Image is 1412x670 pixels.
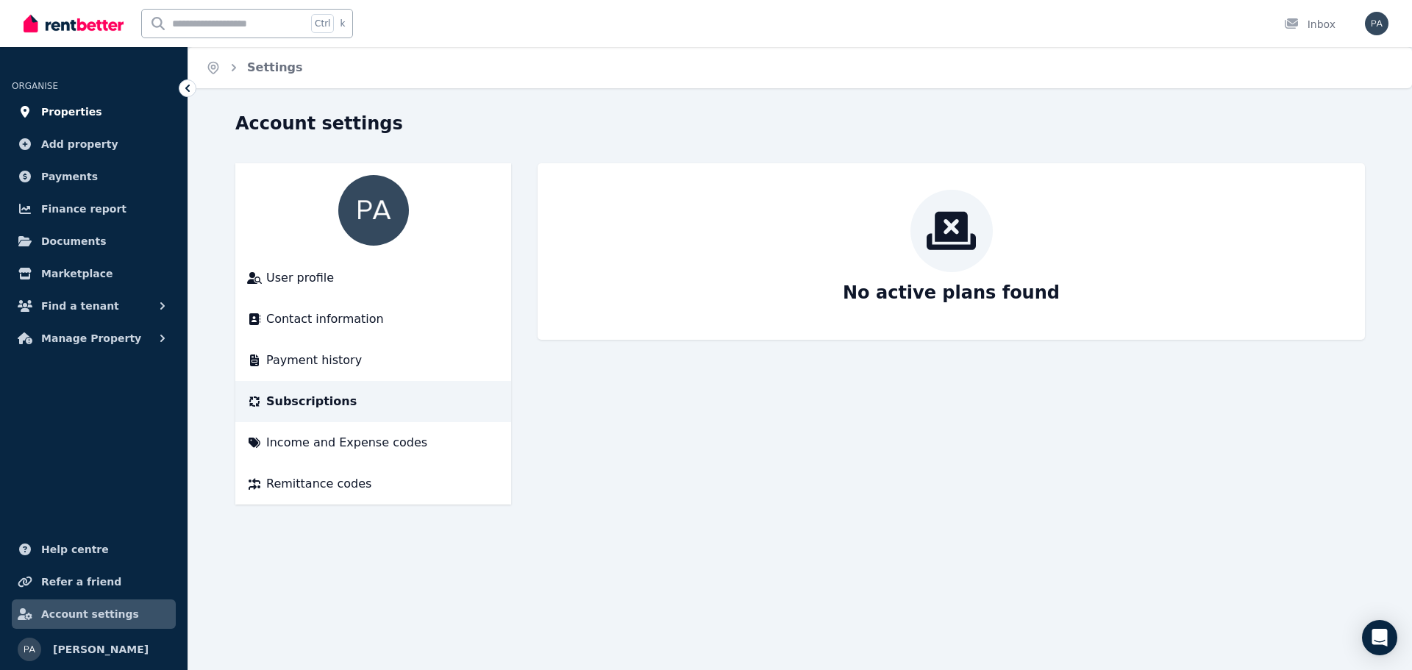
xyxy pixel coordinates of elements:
[41,200,126,218] span: Finance report
[41,297,119,315] span: Find a tenant
[247,475,499,493] a: Remittance codes
[247,352,499,369] a: Payment history
[12,97,176,126] a: Properties
[41,232,107,250] span: Documents
[266,393,357,410] span: Subscriptions
[247,269,499,287] a: User profile
[41,605,139,623] span: Account settings
[1365,12,1388,35] img: Parul Agarwal
[53,641,149,658] span: [PERSON_NAME]
[266,269,334,287] span: User profile
[12,162,176,191] a: Payments
[12,227,176,256] a: Documents
[18,638,41,661] img: Parul Agarwal
[843,281,1060,304] p: No active plans found
[12,291,176,321] button: Find a tenant
[41,168,98,185] span: Payments
[12,535,176,564] a: Help centre
[247,310,499,328] a: Contact information
[338,175,409,246] img: Parul Agarwal
[311,14,334,33] span: Ctrl
[12,194,176,224] a: Finance report
[266,310,384,328] span: Contact information
[24,13,124,35] img: RentBetter
[41,135,118,153] span: Add property
[1362,620,1397,655] div: Open Intercom Messenger
[12,129,176,159] a: Add property
[247,60,303,74] a: Settings
[41,265,113,282] span: Marketplace
[12,259,176,288] a: Marketplace
[266,434,427,452] span: Income and Expense codes
[41,329,141,347] span: Manage Property
[247,393,499,410] a: Subscriptions
[41,103,102,121] span: Properties
[41,573,121,591] span: Refer a friend
[12,324,176,353] button: Manage Property
[340,18,345,29] span: k
[266,475,371,493] span: Remittance codes
[1284,17,1336,32] div: Inbox
[12,567,176,596] a: Refer a friend
[12,81,58,91] span: ORGANISE
[188,47,321,88] nav: Breadcrumb
[235,112,403,135] h1: Account settings
[266,352,362,369] span: Payment history
[247,434,499,452] a: Income and Expense codes
[41,541,109,558] span: Help centre
[12,599,176,629] a: Account settings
